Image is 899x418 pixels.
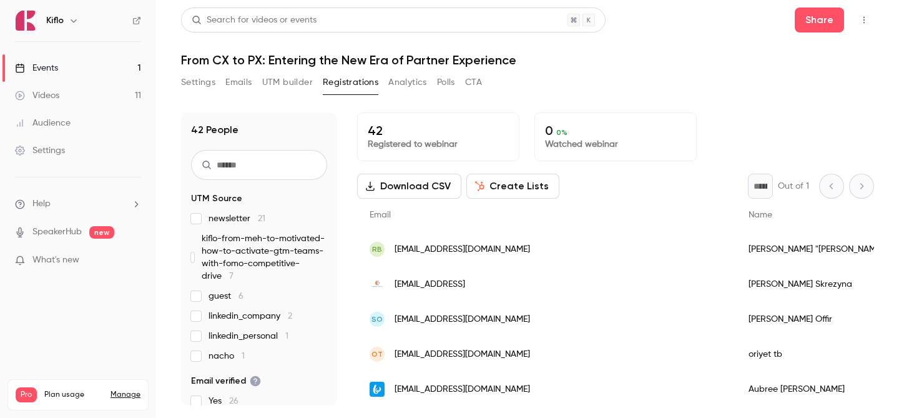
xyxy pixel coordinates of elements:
a: SpeakerHub [32,226,82,239]
div: Videos [15,89,59,102]
span: Email [370,211,391,219]
p: 0 [545,123,686,138]
li: help-dropdown-opener [15,197,141,211]
span: 6 [238,292,243,301]
span: 21 [258,214,265,223]
button: Settings [181,72,215,92]
span: 1 [285,332,288,341]
button: CTA [465,72,482,92]
span: guest [209,290,243,302]
div: Settings [15,144,65,157]
button: Emails [225,72,252,92]
img: runconnective.ai [370,277,385,292]
span: What's new [32,254,79,267]
iframe: Noticeable Trigger [126,255,141,266]
span: 7 [229,272,233,281]
button: Polls [437,72,455,92]
button: Create Lists [466,174,559,199]
span: newsletter [209,212,265,225]
span: new [89,226,114,239]
a: Manage [111,390,140,400]
span: UTM Source [191,192,242,205]
p: 42 [368,123,509,138]
span: ot [371,349,383,360]
h1: From CX to PX: Entering the New Era of Partner Experience [181,52,874,67]
span: 26 [229,397,238,406]
button: UTM builder [262,72,313,92]
button: Download CSV [357,174,461,199]
span: [EMAIL_ADDRESS][DOMAIN_NAME] [395,313,530,326]
button: Registrations [323,72,378,92]
div: Events [15,62,58,74]
span: Plan usage [44,390,103,400]
p: Registered to webinar [368,138,509,151]
span: kiflo-from-meh-to-motivated-how-to-activate-gtm-teams-with-fomo-competitive-drive [202,232,327,282]
span: 2 [288,312,292,321]
span: RB [372,244,382,255]
span: 1 [242,352,245,361]
div: Audience [15,117,71,129]
span: linkedin_company [209,310,292,322]
p: Out of 1 [778,180,809,192]
h6: Kiflo [46,14,64,27]
span: 0 % [556,128,567,137]
span: Email verified [191,375,261,387]
span: Name [749,211,772,219]
span: linkedin_personal [209,330,288,342]
span: nacho [209,350,245,362]
span: [EMAIL_ADDRESS][DOMAIN_NAME] [395,383,530,396]
span: [EMAIL_ADDRESS][DOMAIN_NAME] [395,348,530,361]
h1: 42 People [191,122,238,137]
span: [EMAIL_ADDRESS][DOMAIN_NAME] [395,243,530,256]
img: Kiflo [16,11,36,31]
span: Yes [209,395,238,407]
button: Share [795,7,844,32]
div: Search for videos or events [192,14,317,27]
img: bandwidth.com [370,382,385,397]
span: Help [32,197,51,211]
span: Pro [16,387,37,402]
button: Analytics [388,72,427,92]
p: Watched webinar [545,138,686,151]
span: SO [371,314,383,325]
span: [EMAIL_ADDRESS] [395,278,465,291]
